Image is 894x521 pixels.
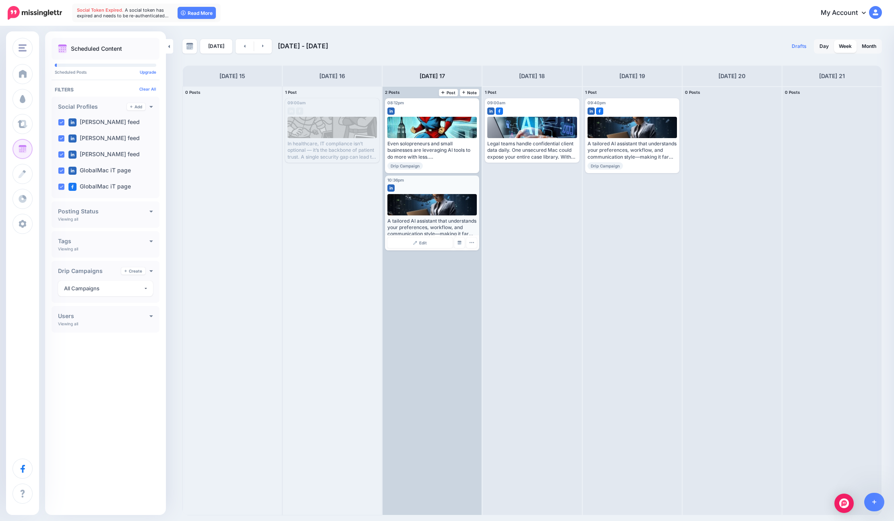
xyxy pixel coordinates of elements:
[819,71,845,81] h4: [DATE] 21
[413,241,417,245] img: pencil.png
[68,183,131,191] label: GlobalMac iT page
[588,141,677,160] div: A tailored AI assistant that understands your preferences, workflow, and communication style—maki...
[685,90,700,95] span: 0 Posts
[596,108,603,115] img: facebook-square.png
[387,100,404,105] span: 08:12pm
[58,238,149,244] h4: Tags
[487,108,495,115] img: linkedin-square.png
[387,141,477,160] div: Even solopreneurs and small businesses are leveraging AI tools to do more with less. Read more 👉 ...
[441,91,455,95] span: Post
[857,40,881,53] a: Month
[178,7,216,19] a: Read More
[792,44,807,49] span: Drafts
[387,218,477,238] div: A tailored AI assistant that understands your preferences, workflow, and communication style—maki...
[219,71,245,81] h4: [DATE] 15
[68,134,140,143] label: [PERSON_NAME] feed
[64,284,143,293] div: All Campaigns
[127,103,145,110] a: Add
[387,238,453,248] a: Edit
[71,46,122,52] p: Scheduled Content
[68,118,140,126] label: [PERSON_NAME] feed
[77,7,124,13] span: Social Token Expired.
[68,183,77,191] img: facebook-square.png
[460,89,480,96] a: Note
[19,44,27,52] img: menu.png
[588,100,606,105] span: 09:40pm
[68,151,140,159] label: [PERSON_NAME] feed
[77,7,169,19] span: A social token has expired and needs to be re-authenticated…
[387,178,404,182] span: 10:36pm
[385,90,400,95] span: 2 Posts
[58,313,149,319] h4: Users
[8,6,62,20] img: Missinglettr
[285,90,297,95] span: 1 Post
[278,42,328,50] span: [DATE] - [DATE]
[619,71,645,81] h4: [DATE] 19
[58,209,149,214] h4: Posting Status
[420,71,445,81] h4: [DATE] 17
[834,40,857,53] a: Week
[815,40,834,53] a: Day
[496,108,503,115] img: facebook-square.png
[186,43,193,50] img: calendar-grey-darker.png
[58,268,121,274] h4: Drip Campaigns
[68,118,77,126] img: linkedin-square.png
[585,90,597,95] span: 1 Post
[487,141,577,160] div: Legal teams handle confidential client data daily. One unsecured Mac could expose your entire cas...
[588,162,623,170] span: Drip Campaign
[58,246,78,251] p: Viewing all
[485,90,497,95] span: 1 Post
[462,91,477,95] span: Note
[834,494,854,513] div: Open Intercom Messenger
[785,90,800,95] span: 0 Posts
[588,108,595,115] img: linkedin-square.png
[439,89,458,96] a: Post
[68,167,77,175] img: linkedin-square.png
[68,134,77,143] img: linkedin-square.png
[121,267,145,275] a: Create
[813,3,882,23] a: My Account
[139,87,156,91] a: Clear All
[718,71,745,81] h4: [DATE] 20
[58,281,153,296] button: All Campaigns
[58,217,78,221] p: Viewing all
[140,70,156,74] a: Upgrade
[487,100,505,105] span: 09:00am
[387,162,423,170] span: Drip Campaign
[419,241,427,245] span: Edit
[68,167,131,175] label: GlobalMac iT page
[58,44,67,53] img: calendar.png
[288,141,377,160] div: In healthcare, IT compliance isn’t optional — it’s the backbone of patient trust. A single securi...
[387,184,395,192] img: linkedin-square.png
[55,70,156,74] p: Scheduled Posts
[55,87,156,93] h4: Filters
[288,100,306,105] span: 09:00am
[519,71,545,81] h4: [DATE] 18
[457,241,461,245] img: calendar-grey-darker.png
[68,151,77,159] img: linkedin-square.png
[296,108,303,115] img: facebook-grey-square.png
[58,104,127,110] h4: Social Profiles
[200,39,232,54] a: [DATE]
[185,90,201,95] span: 0 Posts
[58,321,78,326] p: Viewing all
[288,108,295,115] img: linkedin-grey-square.png
[319,71,345,81] h4: [DATE] 16
[787,39,811,54] a: Drafts
[387,108,395,115] img: linkedin-square.png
